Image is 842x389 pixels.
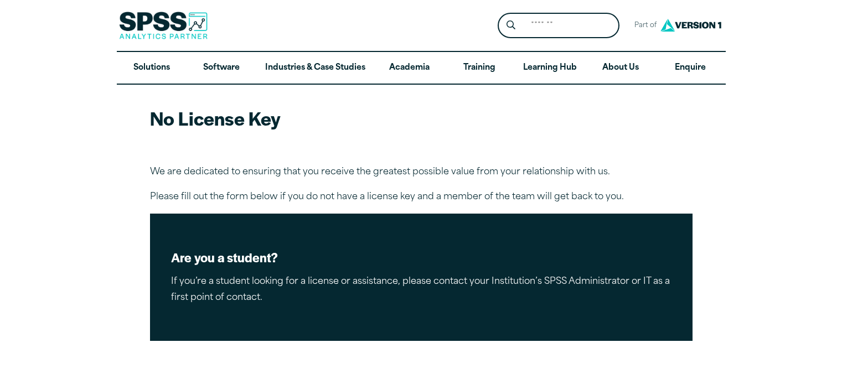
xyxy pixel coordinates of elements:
a: Solutions [117,52,187,84]
a: Software [187,52,256,84]
h2: Are you a student? [171,249,671,266]
p: If you’re a student looking for a license or assistance, please contact your Institution’s SPSS A... [171,274,671,306]
a: Industries & Case Studies [256,52,374,84]
h2: No License Key [150,106,693,131]
a: About Us [586,52,655,84]
button: Search magnifying glass icon [500,15,521,36]
nav: Desktop version of site main menu [117,52,726,84]
a: Learning Hub [514,52,586,84]
p: Please fill out the form below if you do not have a license key and a member of the team will get... [150,189,693,205]
svg: Search magnifying glass icon [507,20,515,30]
p: We are dedicated to ensuring that you receive the greatest possible value from your relationship ... [150,164,693,180]
img: SPSS Analytics Partner [119,12,208,39]
a: Training [444,52,514,84]
a: Enquire [655,52,725,84]
img: Version1 Logo [658,15,724,35]
form: Site Header Search Form [498,13,619,39]
a: Academia [374,52,444,84]
span: Part of [628,18,658,34]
